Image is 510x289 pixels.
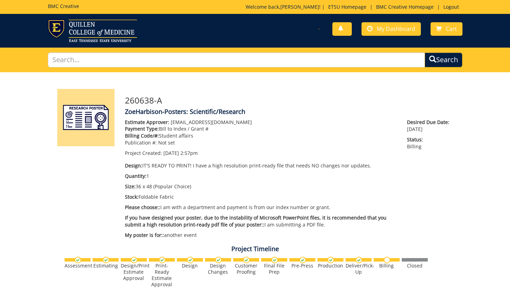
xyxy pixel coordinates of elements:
[233,263,259,275] div: Customer Proofing
[407,119,453,126] span: Desired Due Date:
[246,3,462,10] p: Welcome back, ! | | |
[280,3,319,10] a: [PERSON_NAME]
[158,139,175,146] span: Not set
[125,132,397,139] p: Student affairs
[75,257,81,263] img: checkmark
[377,25,415,33] span: My Dashboard
[125,173,397,180] p: 1
[131,257,137,263] img: checkmark
[121,263,147,281] div: Design/Print Estimate Approval
[407,136,453,143] span: Status:
[48,3,79,9] h5: BMC Creative
[407,136,453,150] p: Billing
[52,246,458,253] h4: Project Timeline
[187,257,194,263] img: checkmark
[356,257,362,263] img: checkmark
[125,232,397,239] p: another event
[125,214,386,228] span: If you have designed your poster, due to the instability of Microsoft PowerPoint files, it is rec...
[125,119,169,125] span: Estimate Approver:
[317,263,343,269] div: Production
[362,22,421,36] a: My Dashboard
[125,96,453,105] h3: 260638-A
[299,257,306,263] img: checkmark
[125,162,142,169] span: Design:
[446,25,457,33] span: Cart
[425,52,462,67] button: Search
[374,263,400,269] div: Billing
[125,183,136,190] span: Size:
[125,232,164,238] span: My poster is for::
[103,257,109,263] img: checkmark
[125,173,146,179] span: Quantity:
[289,263,315,269] div: Pre-Press
[125,125,159,132] span: Payment Type:
[125,132,159,139] span: Billing Code/#:
[159,257,165,263] img: checkmark
[384,257,390,263] img: no
[402,263,428,269] div: Closed
[431,22,462,36] a: Cart
[125,204,160,210] span: Please choose::
[125,119,397,126] p: [EMAIL_ADDRESS][DOMAIN_NAME]
[125,204,397,211] p: I am with a department and payment is from our index number or grant.
[93,263,119,269] div: Estimating
[328,257,334,263] img: checkmark
[125,193,138,200] span: Stock:
[373,3,437,10] a: BMC Creative Homepage
[125,214,397,228] p: I am submitting a PDF file.
[125,193,397,200] p: Foldable Fabric
[65,263,91,269] div: Assessment
[125,150,162,156] span: Project Created:
[346,263,372,275] div: Deliver/Pick-Up
[271,257,278,263] img: checkmark
[125,183,397,190] p: 36 x 48 (Popular Choice)
[407,119,453,133] p: [DATE]
[440,3,462,10] a: Logout
[125,139,157,146] span: Publication #:
[261,263,287,275] div: Final File Prep
[125,162,397,169] p: IT'S READY TO PRINT! I have a high resolution print-ready file that needs NO changes nor updates.
[125,108,453,115] h4: ZoeHarbison-Posters: Scientific/Research
[243,257,250,263] img: checkmark
[48,52,425,67] input: Search...
[215,257,222,263] img: checkmark
[149,263,175,288] div: Print-Ready Estimate Approval
[205,263,231,275] div: Design Changes
[48,19,137,42] img: ETSU logo
[325,3,370,10] a: ETSU Homepage
[177,263,203,269] div: Design
[163,150,198,156] span: [DATE] 2:57pm
[125,125,397,132] p: Bill to Index / Grant #
[57,89,114,146] img: Product featured image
